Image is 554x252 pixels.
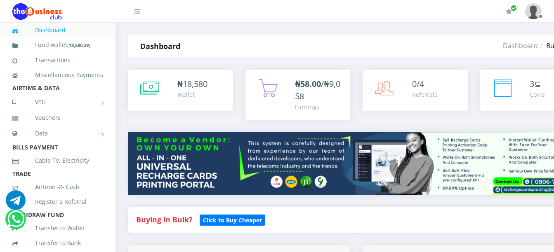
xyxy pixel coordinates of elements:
[12,219,103,238] a: Transfer to Wallet
[412,90,437,99] div: Referrals
[511,5,517,11] span: Renew/Upgrade Subscription
[503,41,538,50] a: Dashboard
[7,215,24,229] a: Chat for support
[12,51,103,70] a: Transactions
[412,78,424,89] span: 0/4
[12,92,103,112] a: VTU
[530,90,545,99] div: Coins
[245,70,351,120] a: ₦58.00/₦9,058 Earnings
[177,78,207,90] div: ₦
[12,3,62,20] img: Logo
[12,65,103,84] a: Miscellaneous Payments
[506,8,512,15] i: Renew/Upgrade Subscription
[12,177,103,196] a: Airtime -2- Cash
[12,108,103,127] a: Vouchers
[530,78,545,90] div: ⊆
[12,192,103,211] a: Register a Referral
[12,123,103,144] a: Data
[525,3,542,19] img: User
[200,215,265,224] a: Click to Buy Cheaper
[12,151,103,170] a: Cable TV, Electricity
[363,70,468,111] a: 0/4 Referrals
[6,196,26,210] a: Chat for support
[12,21,103,40] a: Dashboard
[128,70,233,111] a: ₦18,580 Wallet
[530,78,534,89] span: 3
[177,90,207,99] div: Wallet
[136,215,192,224] strong: Buying in Bulk?
[183,78,207,89] span: 18,580
[295,103,342,111] div: Earnings
[203,216,262,224] b: Click to Buy Cheaper
[67,42,90,48] small: [ ]
[295,78,340,102] span: /₦9,058
[295,78,321,89] b: ₦58.00
[12,35,103,55] a: Fund wallet[18,580.29]
[140,41,180,51] strong: Dashboard
[69,42,89,48] b: 18,580.29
